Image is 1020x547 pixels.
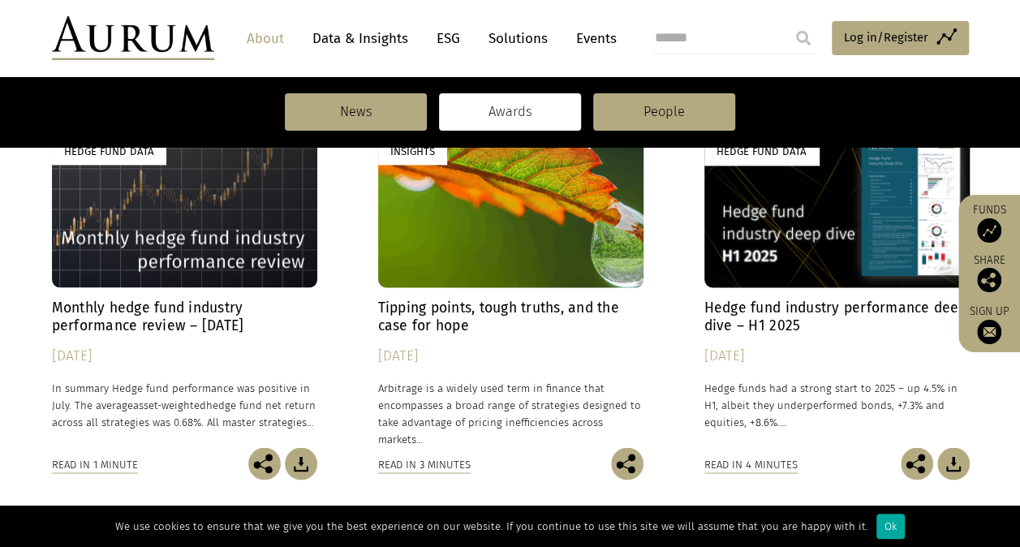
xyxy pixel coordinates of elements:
a: Log in/Register [832,21,969,55]
div: [DATE] [378,344,643,367]
div: Read in 3 minutes [378,455,471,473]
div: Hedge Fund Data [52,138,166,165]
span: Log in/Register [844,28,928,47]
p: In summary Hedge fund performance was positive in July. The average hedge fund net return across ... [52,379,317,430]
div: Hedge Fund Data [704,138,819,165]
a: About [239,24,292,54]
div: Insights [378,138,447,165]
h4: Hedge fund industry performance deep dive – H1 2025 [704,299,970,334]
img: Share this post [901,447,933,480]
h4: Monthly hedge fund industry performance review – [DATE] [52,299,317,334]
a: Funds [966,203,1012,243]
img: Share this post [611,447,643,480]
img: Access Funds [977,218,1001,243]
a: Data & Insights [304,24,416,54]
a: Solutions [480,24,556,54]
div: Ok [876,514,905,539]
input: Submit [787,22,820,54]
p: Hedge funds had a strong start to 2025 – up 4.5% in H1, albeit they underperformed bonds, +7.3% a... [704,379,970,430]
img: Download Article [937,447,970,480]
img: Aurum [52,16,214,60]
a: News [285,93,427,131]
img: Download Article [285,447,317,480]
img: Sign up to our newsletter [977,320,1001,344]
img: Share this post [977,268,1001,292]
a: Sign up [966,304,1012,344]
div: [DATE] [704,344,970,367]
a: People [593,93,735,131]
img: Share this post [248,447,281,480]
div: Share [966,255,1012,292]
a: Events [568,24,617,54]
span: asset-weighted [133,398,206,411]
div: Read in 1 minute [52,455,138,473]
div: [DATE] [52,344,317,367]
p: Arbitrage is a widely used term in finance that encompasses a broad range of strategies designed ... [378,379,643,448]
a: Insights Tipping points, tough truths, and the case for hope [DATE] Arbitrage is a widely used te... [378,122,643,447]
a: Hedge Fund Data Monthly hedge fund industry performance review – [DATE] [DATE] In summary Hedge f... [52,122,317,447]
h4: Tipping points, tough truths, and the case for hope [378,299,643,334]
a: ESG [428,24,468,54]
div: Read in 4 minutes [704,455,798,473]
a: Awards [439,93,581,131]
a: Hedge Fund Data Hedge fund industry performance deep dive – H1 2025 [DATE] Hedge funds had a stro... [704,122,970,447]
